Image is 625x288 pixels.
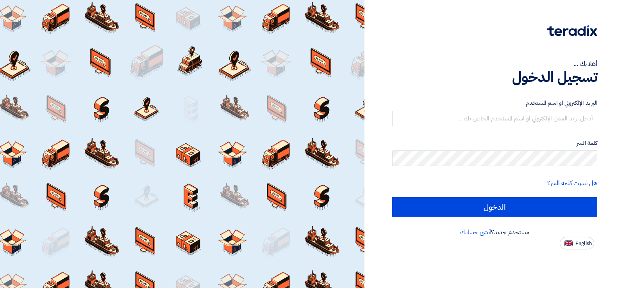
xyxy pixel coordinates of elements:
div: أهلا بك ... [392,59,597,69]
label: البريد الإلكتروني او اسم المستخدم [392,99,597,108]
h1: تسجيل الدخول [392,69,597,86]
a: هل نسيت كلمة السر؟ [547,178,597,188]
img: Teradix logo [547,25,597,36]
label: كلمة السر [392,139,597,148]
input: الدخول [392,197,597,217]
div: مستخدم جديد؟ [392,228,597,237]
img: en-US.png [564,240,573,246]
input: أدخل بريد العمل الإلكتروني او اسم المستخدم الخاص بك ... [392,111,597,126]
button: English [560,237,594,249]
span: English [575,241,592,246]
a: أنشئ حسابك [460,228,491,237]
